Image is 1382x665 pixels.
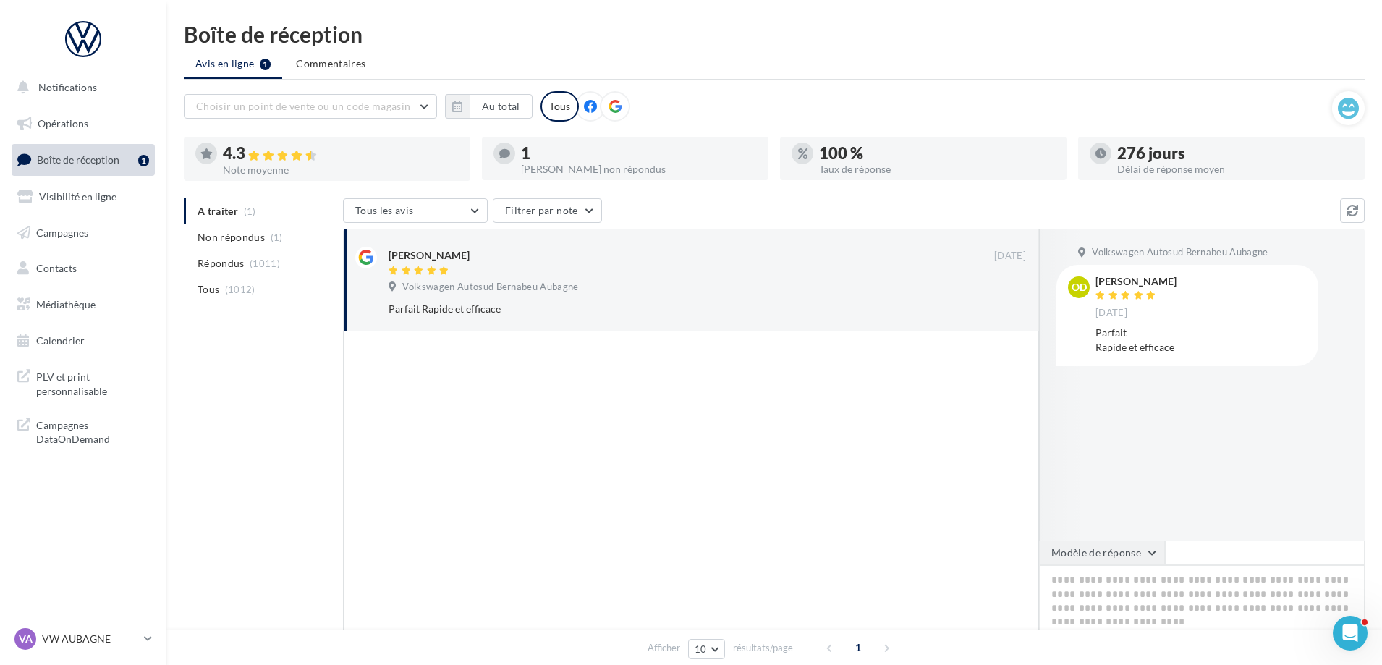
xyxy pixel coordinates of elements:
[37,153,119,166] span: Boîte de réception
[9,109,158,139] a: Opérations
[36,262,77,274] span: Contacts
[389,302,932,316] div: Parfait Rapide et efficace
[198,256,245,271] span: Répondus
[9,144,158,175] a: Boîte de réception1
[1095,276,1177,287] div: [PERSON_NAME]
[733,641,793,655] span: résultats/page
[493,198,602,223] button: Filtrer par note
[470,94,533,119] button: Au total
[688,639,725,659] button: 10
[445,94,533,119] button: Au total
[36,415,149,446] span: Campagnes DataOnDemand
[819,145,1055,161] div: 100 %
[847,636,870,659] span: 1
[138,155,149,166] div: 1
[9,326,158,356] a: Calendrier
[223,165,459,175] div: Note moyenne
[36,298,96,310] span: Médiathèque
[36,226,88,238] span: Campagnes
[12,625,155,653] a: VA VW AUBAGNE
[271,232,283,243] span: (1)
[521,164,757,174] div: [PERSON_NAME] non répondus
[9,72,152,103] button: Notifications
[1072,280,1087,295] span: OD
[1117,164,1353,174] div: Délai de réponse moyen
[38,81,97,93] span: Notifications
[184,94,437,119] button: Choisir un point de vente ou un code magasin
[1039,541,1165,565] button: Modèle de réponse
[198,230,265,245] span: Non répondus
[9,410,158,452] a: Campagnes DataOnDemand
[1117,145,1353,161] div: 276 jours
[9,182,158,212] a: Visibilité en ligne
[343,198,488,223] button: Tous les avis
[1092,246,1268,259] span: Volkswagen Autosud Bernabeu Aubagne
[225,284,255,295] span: (1012)
[19,632,33,646] span: VA
[9,289,158,320] a: Médiathèque
[38,117,88,130] span: Opérations
[389,248,470,263] div: [PERSON_NAME]
[36,367,149,398] span: PLV et print personnalisable
[184,23,1365,45] div: Boîte de réception
[1095,307,1127,320] span: [DATE]
[196,100,410,112] span: Choisir un point de vente ou un code magasin
[9,253,158,284] a: Contacts
[648,641,680,655] span: Afficher
[9,361,158,404] a: PLV et print personnalisable
[819,164,1055,174] div: Taux de réponse
[36,334,85,347] span: Calendrier
[1333,616,1368,651] iframe: Intercom live chat
[402,281,578,294] span: Volkswagen Autosud Bernabeu Aubagne
[198,282,219,297] span: Tous
[521,145,757,161] div: 1
[540,91,579,122] div: Tous
[695,643,707,655] span: 10
[9,218,158,248] a: Campagnes
[296,56,365,71] span: Commentaires
[355,204,414,216] span: Tous les avis
[994,250,1026,263] span: [DATE]
[39,190,116,203] span: Visibilité en ligne
[42,632,138,646] p: VW AUBAGNE
[223,145,459,162] div: 4.3
[1095,326,1307,355] div: Parfait Rapide et efficace
[250,258,280,269] span: (1011)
